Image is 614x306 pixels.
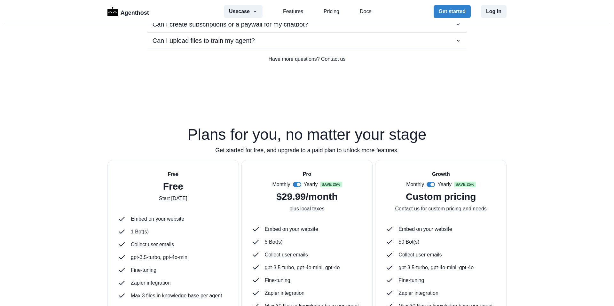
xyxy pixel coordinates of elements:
[276,191,338,202] h2: $29.99/month
[398,277,424,284] p: Fine-tuning
[159,195,187,202] p: Start [DATE]
[398,251,442,259] p: Collect user emails
[481,5,507,18] button: Log in
[107,146,507,155] p: Get started for free, and upgrade to a paid plan to unlock more features.
[303,170,311,178] p: Pro
[147,16,467,32] button: Can I create subscriptions or a paywall for my chatbot?
[224,5,263,18] button: Usecase
[360,8,371,15] a: Docs
[398,289,438,297] p: Zapier integration
[163,181,183,192] h2: Free
[265,264,340,271] p: gpt-3.5-turbo, gpt-4o-mini, gpt-4o
[131,215,184,223] p: Embed on your website
[406,191,476,202] h2: Custom pricing
[107,6,149,17] a: LogoAgenthost
[168,170,178,178] p: Free
[320,182,342,187] span: Save 25%
[153,20,308,29] p: Can I create subscriptions or a paywall for my chatbot?
[131,292,222,300] p: Max 3 files in knowledge base per agent
[107,7,118,16] img: Logo
[107,55,507,63] a: Have more questions? Contact us
[131,279,171,287] p: Zapier integration
[324,8,339,15] a: Pricing
[432,170,450,178] p: Growth
[283,8,303,15] a: Features
[153,36,255,45] p: Can I upload files to train my agent?
[272,181,290,188] p: Monthly
[434,5,471,18] button: Get started
[265,251,308,259] p: Collect user emails
[131,241,174,248] p: Collect user emails
[395,205,486,213] p: Contact us for custom pricing and needs
[265,277,290,284] p: Fine-tuning
[406,181,424,188] p: Monthly
[131,254,189,261] p: gpt-3.5-turbo, gpt-4o-mini
[121,6,149,17] p: Agenthost
[131,266,156,274] p: Fine-tuning
[454,182,476,187] span: Save 25%
[437,181,452,188] p: Yearly
[398,264,474,271] p: gpt-3.5-turbo, gpt-4o-mini, gpt-4o
[304,181,318,188] p: Yearly
[265,289,305,297] p: Zapier integration
[265,225,318,233] p: Embed on your website
[289,205,324,213] p: plus local taxes
[398,225,452,233] p: Embed on your website
[131,228,149,236] p: 1 Bot(s)
[147,33,467,49] button: Can I upload files to train my agent?
[107,127,507,142] h2: Plans for you, no matter your stage
[265,238,283,246] p: 5 Bot(s)
[398,238,419,246] p: 50 Bot(s)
